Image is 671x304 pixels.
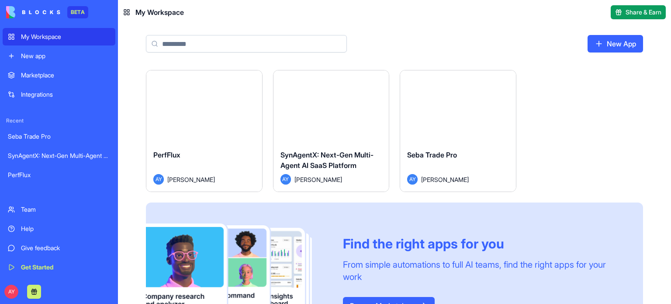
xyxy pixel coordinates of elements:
[21,205,110,214] div: Team
[3,220,115,238] a: Help
[21,71,110,80] div: Marketplace
[280,174,291,185] span: AY
[343,259,622,283] div: From simple automations to full AI teams, find the right apps for your work
[3,66,115,84] a: Marketplace
[3,86,115,103] a: Integrations
[611,5,666,19] button: Share & Earn
[8,132,110,141] div: Seba Trade Pro
[21,90,110,99] div: Integrations
[273,70,390,192] a: SynAgentX: Next-Gen Multi-Agent AI SaaS PlatformAY[PERSON_NAME]
[3,147,115,164] a: SynAgentX: Next-Gen Multi-Agent AI SaaS Platform
[146,70,263,192] a: PerfFluxAY[PERSON_NAME]
[407,150,457,159] span: Seba Trade Pro
[407,174,418,185] span: AY
[4,285,18,299] span: AY
[135,7,184,17] span: My Workspace
[167,175,215,184] span: [PERSON_NAME]
[8,151,110,160] div: SynAgentX: Next-Gen Multi-Agent AI SaaS Platform
[6,6,60,18] img: logo
[626,8,661,17] span: Share & Earn
[294,175,342,184] span: [PERSON_NAME]
[3,166,115,184] a: PerfFlux
[21,263,110,272] div: Get Started
[3,28,115,45] a: My Workspace
[343,236,622,252] div: Find the right apps for you
[400,70,516,192] a: Seba Trade ProAY[PERSON_NAME]
[421,175,469,184] span: [PERSON_NAME]
[588,35,643,52] a: New App
[21,32,110,41] div: My Workspace
[153,150,180,159] span: PerfFlux
[3,201,115,218] a: Team
[67,6,88,18] div: BETA
[153,174,164,185] span: AY
[3,259,115,276] a: Get Started
[8,171,110,179] div: PerfFlux
[21,52,110,60] div: New app
[3,117,115,124] span: Recent
[21,224,110,233] div: Help
[3,128,115,145] a: Seba Trade Pro
[21,244,110,252] div: Give feedback
[280,150,374,170] span: SynAgentX: Next-Gen Multi-Agent AI SaaS Platform
[6,6,88,18] a: BETA
[3,47,115,65] a: New app
[3,239,115,257] a: Give feedback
